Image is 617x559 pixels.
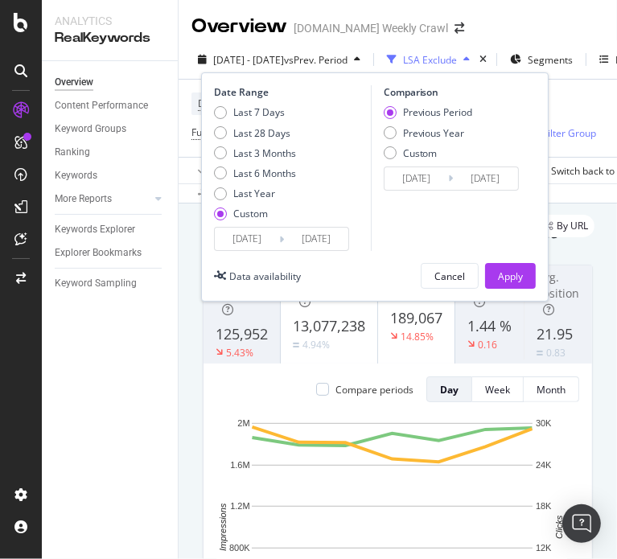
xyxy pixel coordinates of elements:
[55,97,167,114] a: Content Performance
[302,338,330,351] div: 4.94%
[229,269,301,283] div: Data availability
[403,53,457,67] div: LSA Exclude
[454,167,518,190] input: End Date
[498,269,523,283] div: Apply
[501,123,596,142] button: Add Filter Group
[380,47,476,72] button: LSA Exclude
[233,146,296,160] div: Last 3 Months
[198,97,228,110] span: Device
[384,105,473,119] div: Previous Period
[55,245,167,261] a: Explorer Bookmarks
[230,460,249,470] text: 1.6M
[421,263,479,289] button: Cancel
[214,166,296,180] div: Last 6 Months
[536,419,552,429] text: 30K
[536,543,552,553] text: 12K
[233,187,275,200] div: Last Year
[384,126,473,140] div: Previous Year
[229,543,250,553] text: 800K
[293,316,365,335] span: 13,077,238
[293,343,299,347] img: Equal
[385,167,449,190] input: Start Date
[233,105,285,119] div: Last 7 Days
[485,383,510,397] div: Week
[191,47,367,72] button: [DATE] - [DATE]vsPrev. Period
[467,316,512,335] span: 1.44 %
[214,126,296,140] div: Last 28 Days
[440,383,459,397] div: Day
[335,383,413,397] div: Compare periods
[55,74,93,91] div: Overview
[536,460,552,470] text: 24K
[504,47,579,72] button: Segments
[55,275,137,292] div: Keyword Sampling
[537,351,543,356] img: Equal
[384,146,473,160] div: Custom
[294,20,448,36] div: [DOMAIN_NAME] Weekly Crawl
[218,504,228,552] text: Impressions
[55,144,90,161] div: Ranking
[403,126,465,140] div: Previous Year
[55,97,148,114] div: Content Performance
[237,419,249,429] text: 2M
[434,269,465,283] div: Cancel
[537,324,573,343] span: 21.95
[554,516,564,540] text: Clicks
[536,502,552,512] text: 18K
[55,74,167,91] a: Overview
[214,207,296,220] div: Custom
[403,146,438,160] div: Custom
[455,23,464,34] div: arrow-right-arrow-left
[537,269,579,301] span: Avg. Position
[524,376,579,402] button: Month
[55,29,165,47] div: RealKeywords
[215,228,279,250] input: Start Date
[55,167,97,184] div: Keywords
[478,338,497,351] div: 0.16
[557,221,588,231] span: By URL
[485,263,536,289] button: Apply
[55,144,167,161] a: Ranking
[191,158,238,183] button: Apply
[226,346,253,360] div: 5.43%
[214,105,296,119] div: Last 7 Days
[403,105,473,119] div: Previous Period
[384,85,524,99] div: Comparison
[214,85,367,99] div: Date Range
[472,376,524,402] button: Week
[55,121,126,138] div: Keyword Groups
[230,502,249,512] text: 1.2M
[537,383,566,397] div: Month
[528,53,573,67] span: Segments
[55,121,167,138] a: Keyword Groups
[55,275,167,292] a: Keyword Sampling
[538,215,594,237] div: legacy label
[191,125,227,139] span: Full URL
[214,146,296,160] div: Last 3 Months
[55,221,135,238] div: Keywords Explorer
[562,504,601,543] div: Open Intercom Messenger
[390,308,442,327] span: 189,067
[401,330,434,343] div: 14.85%
[214,187,296,200] div: Last Year
[55,221,167,238] a: Keywords Explorer
[191,13,287,40] div: Overview
[284,53,348,67] span: vs Prev. Period
[55,245,142,261] div: Explorer Bookmarks
[213,53,284,67] span: [DATE] - [DATE]
[284,228,348,250] input: End Date
[233,126,290,140] div: Last 28 Days
[55,191,150,208] a: More Reports
[476,51,490,68] div: times
[546,346,566,360] div: 0.83
[55,13,165,29] div: Analytics
[55,167,167,184] a: Keywords
[233,166,296,180] div: Last 6 Months
[55,191,112,208] div: More Reports
[523,126,596,140] div: Add Filter Group
[216,324,268,343] span: 125,952
[426,376,472,402] button: Day
[233,207,268,220] div: Custom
